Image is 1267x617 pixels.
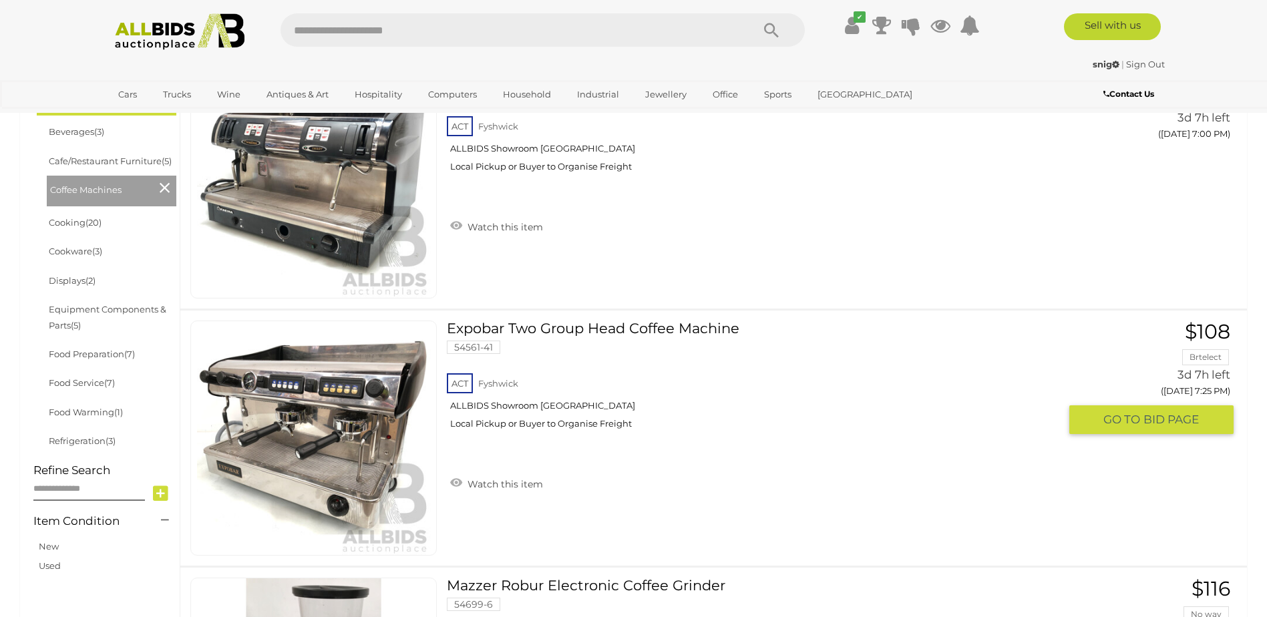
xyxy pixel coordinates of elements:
a: Food Warming(1) [49,407,123,417]
span: $108 [1185,319,1230,344]
a: Contact Us [1103,87,1157,101]
a: Wine [208,83,249,106]
a: Office [704,83,747,106]
a: Displays(2) [49,275,96,286]
a: Cooking(20) [49,217,102,228]
a: Hospitality [346,83,411,106]
a: Beverages(3) [49,126,104,137]
button: GO TOBID PAGE [1069,405,1234,434]
a: Expobar Two Group Head Coffee Machine 54561-41 ACT Fyshwick ALLBIDS Showroom [GEOGRAPHIC_DATA] Lo... [457,321,1059,439]
a: Watch this item [447,216,546,236]
a: Household [494,83,560,106]
a: Used [39,560,61,571]
img: 54561-41a.jpg [197,321,431,555]
a: Equipment Components & Parts(5) [49,304,166,330]
span: (7) [124,349,135,359]
a: $108 Brtelect 3d 7h left ([DATE] 7:25 PM) GO TOBID PAGE [1079,321,1234,435]
a: Sell with us [1064,13,1161,40]
a: Antiques & Art [258,83,337,106]
span: (3) [94,126,104,137]
span: Watch this item [464,478,543,490]
a: ✔ [842,13,862,37]
a: Faema Smart Two Group Head Coffee Machine 55049-2 ACT Fyshwick ALLBIDS Showroom [GEOGRAPHIC_DATA]... [457,63,1059,182]
a: Food Preparation(7) [49,349,135,359]
span: $116 [1192,576,1230,601]
span: (2) [85,275,96,286]
a: Sign Out [1126,59,1165,69]
a: Computers [419,83,486,106]
span: GO TO [1103,412,1143,427]
span: (20) [85,217,102,228]
span: (1) [114,407,123,417]
a: Jewellery [637,83,695,106]
a: Refrigeration(3) [49,435,116,446]
span: | [1121,59,1124,69]
b: Contact Us [1103,89,1154,99]
i: ✔ [854,11,866,23]
span: BID PAGE [1143,412,1199,427]
a: [GEOGRAPHIC_DATA] [809,83,921,106]
a: Watch this item [447,473,546,493]
h4: Refine Search [33,464,176,477]
span: Coffee Machines [50,179,150,198]
span: (5) [71,320,81,331]
a: Food Service(7) [49,377,115,388]
strong: snig [1093,59,1119,69]
img: 55049-2a.jpg [197,64,431,298]
a: Cars [110,83,146,106]
span: (7) [104,377,115,388]
h4: Item Condition [33,515,141,528]
span: (3) [92,246,102,256]
button: Search [738,13,805,47]
img: Allbids.com.au [108,13,252,50]
a: New [39,541,59,552]
a: $28 Brtelect 3d 7h left ([DATE] 7:00 PM) [1079,63,1234,147]
a: Cafe/Restaurant Furniture(5) [49,156,172,166]
a: Cookware(3) [49,246,102,256]
a: Sports [755,83,800,106]
span: Watch this item [464,221,543,233]
span: (5) [162,156,172,166]
a: Industrial [568,83,628,106]
a: Trucks [154,83,200,106]
span: (3) [106,435,116,446]
a: snig [1093,59,1121,69]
